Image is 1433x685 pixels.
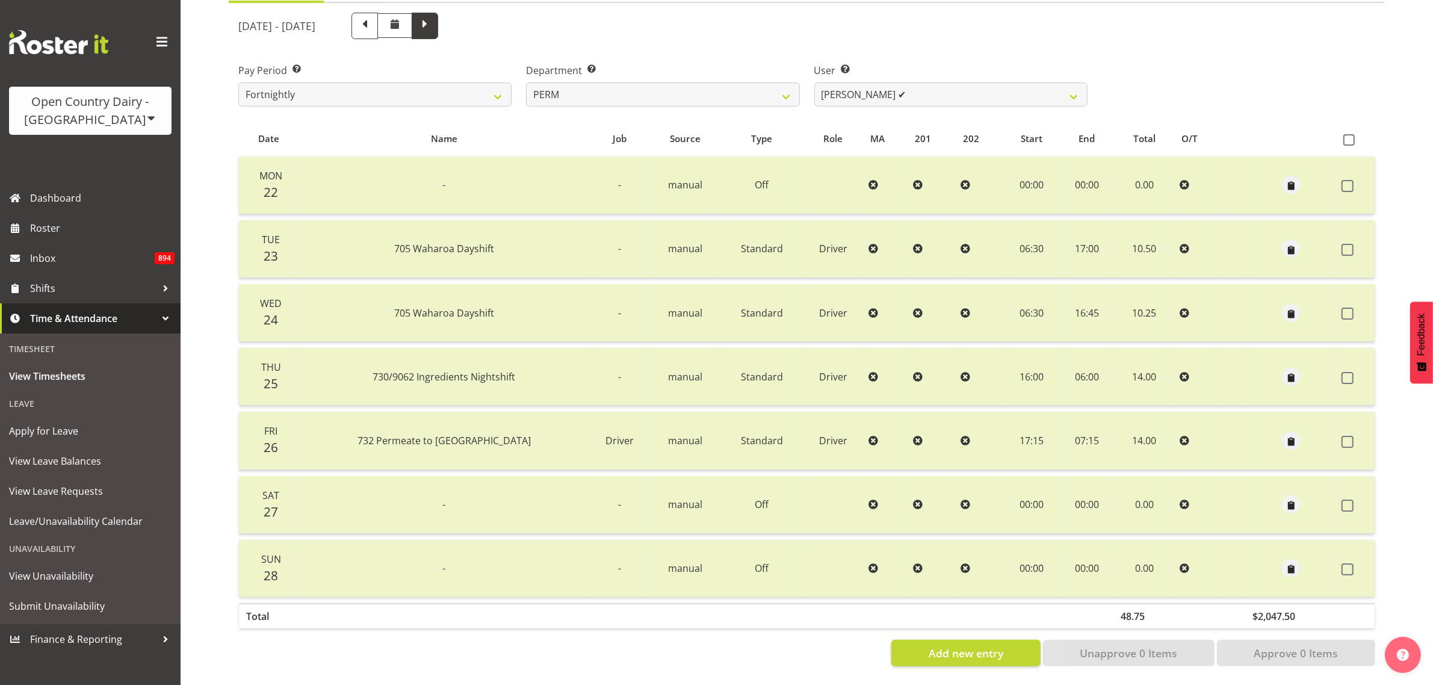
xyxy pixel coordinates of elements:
span: Unapprove 0 Items [1080,645,1177,661]
h5: [DATE] - [DATE] [238,19,315,33]
span: Type [751,132,772,146]
button: Approve 0 Items [1217,640,1375,666]
button: Feedback - Show survey [1410,302,1433,383]
span: manual [668,498,702,511]
a: View Unavailability [3,561,178,591]
th: $2,047.50 [1246,603,1337,628]
span: 23 [264,247,278,264]
span: 705 Waharoa Dayshift [394,306,494,320]
span: Dashboard [30,189,175,207]
span: Driver [819,434,847,447]
span: Time & Attendance [30,309,156,327]
td: 10.50 [1113,220,1175,278]
span: Driver [819,370,847,383]
span: - [618,562,621,575]
td: Off [720,157,803,214]
span: Fri [264,424,277,438]
button: Add new entry [891,640,1040,666]
td: 00:00 [1060,476,1113,534]
div: Open Country Dairy - [GEOGRAPHIC_DATA] [21,93,159,129]
span: 22 [264,184,278,200]
span: O/T [1182,132,1198,146]
span: Tue [262,233,280,246]
span: Sat [262,489,279,502]
span: Mon [259,169,282,182]
span: Wed [260,297,282,310]
span: 25 [264,375,278,392]
span: Submit Unavailability [9,597,172,615]
div: Leave [3,391,178,416]
span: 28 [264,567,278,584]
span: Total [1133,132,1156,146]
span: Role [823,132,843,146]
td: 06:00 [1060,348,1113,406]
label: Department [526,63,799,78]
span: - [618,178,621,191]
span: View Leave Balances [9,452,172,470]
img: Rosterit website logo [9,30,108,54]
td: 06:30 [1004,220,1060,278]
span: Finance & Reporting [30,630,156,648]
span: Approve 0 Items [1254,645,1338,661]
span: Leave/Unavailability Calendar [9,512,172,530]
span: Roster [30,219,175,237]
button: Unapprove 0 Items [1043,640,1215,666]
td: Off [720,540,803,597]
span: View Timesheets [9,367,172,385]
td: Standard [720,348,803,406]
td: 07:15 [1060,412,1113,470]
a: Apply for Leave [3,416,178,446]
span: manual [668,178,702,191]
td: 16:45 [1060,284,1113,342]
span: 730/9062 Ingredients Nightshift [373,370,515,383]
td: 0.00 [1113,157,1175,214]
span: - [618,306,621,320]
td: 00:00 [1060,540,1113,597]
span: - [442,562,445,575]
a: Submit Unavailability [3,591,178,621]
td: Standard [720,284,803,342]
td: 0.00 [1113,476,1175,534]
span: Shifts [30,279,156,297]
td: 14.00 [1113,412,1175,470]
span: 202 [963,132,979,146]
span: Sun [261,553,281,566]
span: MA [870,132,885,146]
span: 201 [915,132,932,146]
td: 14.00 [1113,348,1175,406]
td: 00:00 [1004,540,1060,597]
span: 732 Permeate to [GEOGRAPHIC_DATA] [357,434,531,447]
span: Apply for Leave [9,422,172,440]
span: Date [258,132,279,146]
span: manual [668,434,702,447]
span: manual [668,306,702,320]
td: 17:15 [1004,412,1060,470]
span: - [442,498,445,511]
label: Pay Period [238,63,512,78]
span: 26 [264,439,278,456]
a: View Leave Balances [3,446,178,476]
td: Standard [720,220,803,278]
a: Leave/Unavailability Calendar [3,506,178,536]
span: Source [670,132,701,146]
span: End [1079,132,1095,146]
a: View Leave Requests [3,476,178,506]
td: 16:00 [1004,348,1060,406]
span: Driver [819,306,847,320]
span: manual [668,370,702,383]
span: - [618,370,621,383]
th: Total [239,603,299,628]
div: Unavailability [3,536,178,561]
span: Inbox [30,249,155,267]
span: Job [613,132,627,146]
th: 48.75 [1113,603,1175,628]
span: 27 [264,503,278,520]
span: manual [668,562,702,575]
td: 10.25 [1113,284,1175,342]
td: 06:30 [1004,284,1060,342]
td: 00:00 [1004,157,1060,214]
span: Driver [819,242,847,255]
td: Standard [720,412,803,470]
td: 0.00 [1113,540,1175,597]
td: 00:00 [1060,157,1113,214]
